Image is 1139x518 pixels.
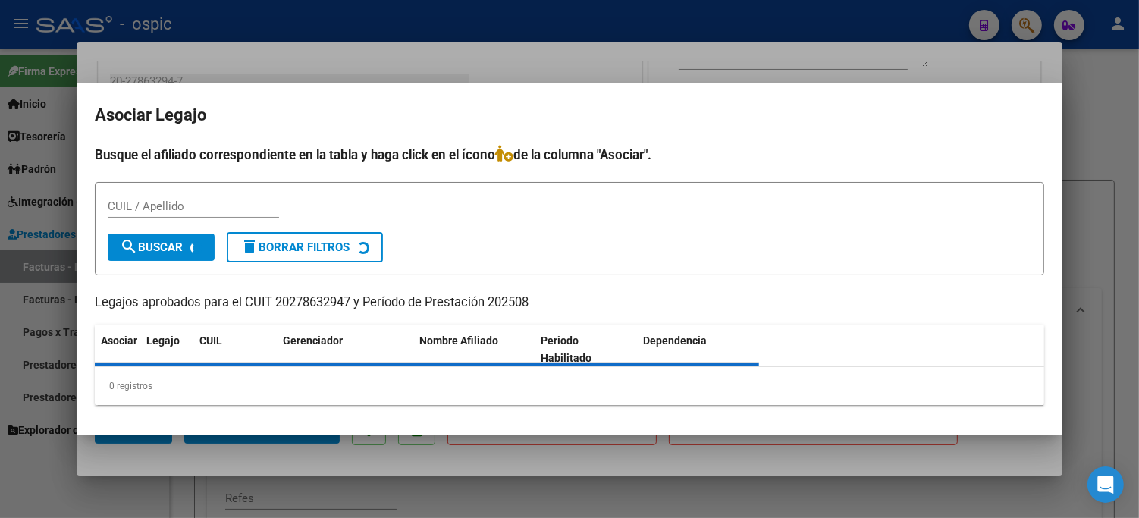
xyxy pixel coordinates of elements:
[95,294,1044,312] p: Legajos aprobados para el CUIT 20278632947 y Período de Prestación 202508
[193,325,277,375] datatable-header-cell: CUIL
[240,240,350,254] span: Borrar Filtros
[1087,466,1124,503] div: Open Intercom Messenger
[535,325,638,375] datatable-header-cell: Periodo Habilitado
[120,240,183,254] span: Buscar
[95,367,1044,405] div: 0 registros
[419,334,498,347] span: Nombre Afiliado
[227,232,383,262] button: Borrar Filtros
[101,334,137,347] span: Asociar
[199,334,222,347] span: CUIL
[283,334,343,347] span: Gerenciador
[108,234,215,261] button: Buscar
[95,101,1044,130] h2: Asociar Legajo
[541,334,592,364] span: Periodo Habilitado
[240,237,259,256] mat-icon: delete
[277,325,413,375] datatable-header-cell: Gerenciador
[413,325,535,375] datatable-header-cell: Nombre Afiliado
[120,237,138,256] mat-icon: search
[146,334,180,347] span: Legajo
[644,334,708,347] span: Dependencia
[95,325,140,375] datatable-header-cell: Asociar
[638,325,760,375] datatable-header-cell: Dependencia
[95,145,1044,165] h4: Busque el afiliado correspondiente en la tabla y haga click en el ícono de la columna "Asociar".
[140,325,193,375] datatable-header-cell: Legajo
